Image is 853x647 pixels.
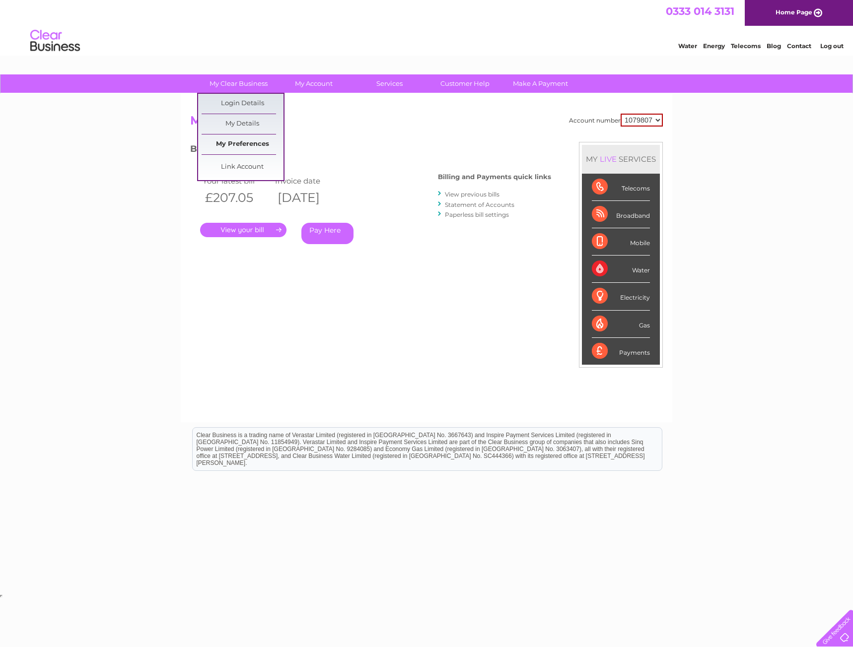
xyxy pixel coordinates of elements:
h4: Billing and Payments quick links [438,173,551,181]
td: Invoice date [273,174,345,188]
a: Energy [703,42,725,50]
a: Water [678,42,697,50]
a: Link Account [202,157,284,177]
div: LIVE [598,154,619,164]
th: [DATE] [273,188,345,208]
div: Water [592,256,650,283]
div: Broadband [592,201,650,228]
a: View previous bills [445,191,499,198]
a: Customer Help [424,74,506,93]
div: Telecoms [592,174,650,201]
th: £207.05 [200,188,273,208]
a: Blog [767,42,781,50]
div: Gas [592,311,650,338]
div: Clear Business is a trading name of Verastar Limited (registered in [GEOGRAPHIC_DATA] No. 3667643... [193,5,662,48]
a: My Account [273,74,355,93]
a: Telecoms [731,42,761,50]
h2: My Account [190,114,663,132]
a: Pay Here [301,223,354,244]
a: Make A Payment [499,74,581,93]
a: Services [349,74,430,93]
div: Electricity [592,283,650,310]
a: My Details [202,114,284,134]
a: Statement of Accounts [445,201,514,208]
a: Login Details [202,94,284,114]
h3: Bills and Payments [190,142,551,159]
a: Log out [820,42,844,50]
a: My Preferences [202,134,284,154]
a: Paperless bill settings [445,211,509,218]
div: Payments [592,338,650,365]
div: Account number [569,114,663,127]
a: Contact [787,42,811,50]
div: Mobile [592,228,650,256]
a: 0333 014 3131 [666,5,734,17]
a: . [200,223,286,237]
div: MY SERVICES [582,145,660,173]
img: logo.png [30,26,80,56]
a: My Clear Business [198,74,280,93]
